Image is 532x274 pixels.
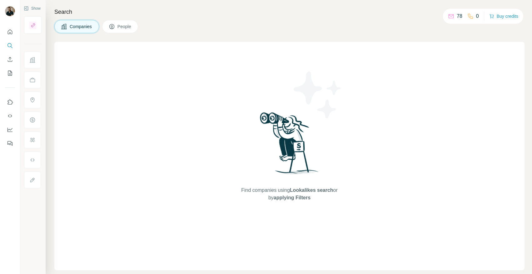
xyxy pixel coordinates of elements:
button: Quick start [5,26,15,37]
p: 78 [457,12,462,20]
button: Buy credits [489,12,518,21]
span: applying Filters [274,195,311,200]
img: Surfe Illustration - Woman searching with binoculars [257,111,322,180]
button: Search [5,40,15,51]
button: My lists [5,67,15,79]
span: Companies [70,23,92,30]
span: People [117,23,132,30]
button: Show [19,4,45,13]
button: Dashboard [5,124,15,135]
button: Enrich CSV [5,54,15,65]
p: 0 [476,12,479,20]
button: Use Surfe on LinkedIn [5,97,15,108]
span: Lookalikes search [290,187,333,193]
span: Find companies using or by [239,187,339,202]
h4: Search [54,7,525,16]
button: Use Surfe API [5,110,15,122]
button: Feedback [5,138,15,149]
img: Surfe Illustration - Stars [290,67,346,123]
img: Avatar [5,6,15,16]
